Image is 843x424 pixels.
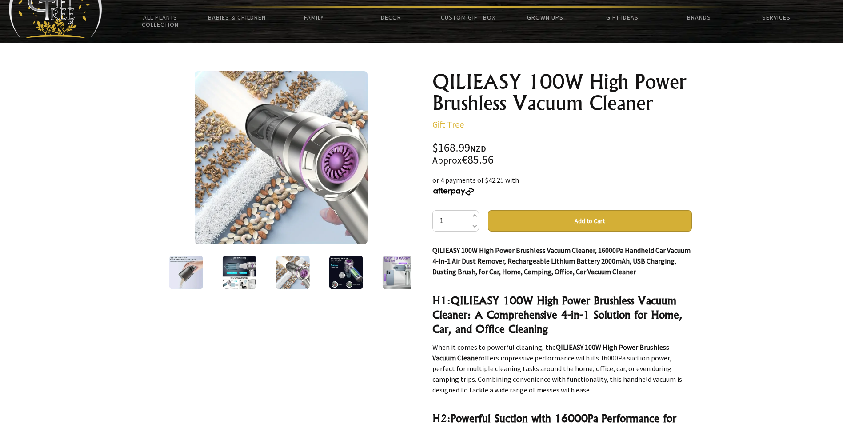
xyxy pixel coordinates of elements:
img: QILIEASY 100W High Power Brushless Vacuum Cleaner [169,256,203,289]
a: Grown Ups [507,8,583,27]
button: Add to Cart [488,210,692,232]
img: QILIEASY 100W High Power Brushless Vacuum Cleaner [195,71,368,244]
a: Services [738,8,815,27]
a: Decor [352,8,429,27]
a: Gift Ideas [583,8,660,27]
a: Gift Tree [432,119,464,130]
a: All Plants Collection [122,8,199,34]
h1: QILIEASY 100W High Power Brushless Vacuum Cleaner [432,71,692,114]
strong: QILIEASY 100W High Power Brushless Vacuum Cleaner, 16000Pa Handheld Car Vacuum 4-in-1 Air Dust Re... [432,246,691,276]
a: Brands [661,8,738,27]
img: QILIEASY 100W High Power Brushless Vacuum Cleaner [222,256,256,289]
strong: QILIEASY 100W High Power Brushless Vacuum Cleaner: A Comprehensive 4-in-1 Solution for Home, Car,... [432,294,683,336]
a: Custom Gift Box [430,8,507,27]
a: Babies & Children [199,8,276,27]
img: QILIEASY 100W High Power Brushless Vacuum Cleaner [329,256,363,289]
div: or 4 payments of $42.25 with [432,175,692,196]
img: QILIEASY 100W High Power Brushless Vacuum Cleaner [276,256,309,289]
h3: H1: [432,293,692,336]
div: $168.99 €85.56 [432,142,692,166]
img: Afterpay [432,188,475,196]
a: Family [276,8,352,27]
small: Approx [432,154,462,166]
p: When it comes to powerful cleaning, the offers impressive performance with its 16000Pa suction po... [432,342,692,395]
img: QILIEASY 100W High Power Brushless Vacuum Cleaner [382,256,416,289]
span: NZD [470,144,486,154]
strong: QILIEASY 100W High Power Brushless Vacuum Cleaner [432,343,669,362]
